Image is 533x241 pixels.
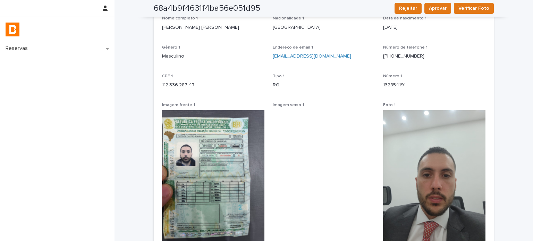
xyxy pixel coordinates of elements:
[162,24,264,31] p: [PERSON_NAME] [PERSON_NAME]
[273,81,375,89] p: RG
[162,45,180,50] span: Gênero 1
[395,3,422,14] button: Rejeitar
[162,103,195,107] span: Imagem frente 1
[162,74,173,78] span: CPF 1
[3,45,33,52] p: Reservas
[273,16,304,20] span: Nacionalidade 1
[273,110,375,118] p: -
[383,24,485,31] p: [DATE]
[383,81,485,89] p: 132854191
[429,5,447,12] span: Aprovar
[162,81,264,89] p: 112.336.287-47
[162,16,198,20] span: Nome completo 1
[454,3,494,14] button: Verificar Foto
[162,53,264,60] p: Masculino
[273,54,351,59] a: [EMAIL_ADDRESS][DOMAIN_NAME]
[273,24,375,31] p: [GEOGRAPHIC_DATA]
[383,74,402,78] span: Número 1
[399,5,417,12] span: Rejeitar
[273,74,285,78] span: Tipo 1
[6,23,19,36] img: zVaNuJHRTjyIjT5M9Xd5
[424,3,451,14] button: Aprovar
[273,45,313,50] span: Endereço de email 1
[383,16,426,20] span: Data de nascimento 1
[383,54,424,59] a: [PHONE_NUMBER]
[383,45,428,50] span: Número de telefone 1
[383,103,396,107] span: Foto 1
[273,103,304,107] span: Imagem verso 1
[458,5,489,12] span: Verificar Foto
[154,3,260,14] h2: 68a4b9f4631f4ba56e051d95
